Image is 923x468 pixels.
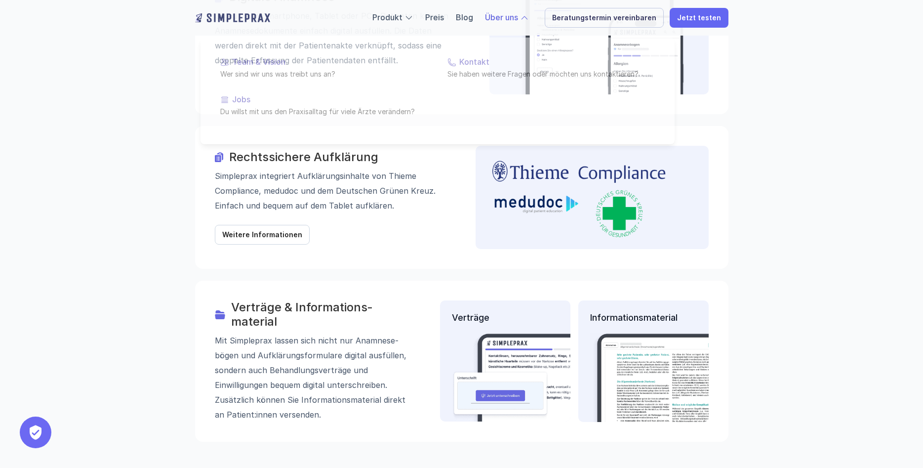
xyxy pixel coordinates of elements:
[452,333,628,422] img: Beispielbild eines Vertrages
[447,69,655,79] p: Sie haben weitere Fragen oder möchten uns kontaktieren?
[215,225,310,245] a: Weitere Informationen
[212,49,436,87] a: Team & VisionWer sind wir uns was treibt uns an?
[215,169,448,213] p: Simpleprax integriert Aufklärungs­inhalte von Thieme Compliance, medudoc und dem Deutschen Grünen...
[487,158,671,237] img: Logos der Aufklärungspartner
[222,231,302,239] p: Weitere Informationen
[440,49,663,87] a: KontaktSie haben weitere Fragen oder möchten uns kontaktieren?
[670,8,728,28] a: Jetzt testen
[452,312,559,323] p: Verträge
[232,57,428,67] p: Team & Vision
[456,12,473,22] a: Blog
[220,106,428,117] p: Du willst mit uns den Praxisalltag für viele Ärzte verändern?
[425,12,444,22] a: Preis
[229,150,448,165] h3: Rechtssichere Aufklärung
[677,14,721,22] p: Jetzt testen
[232,95,428,104] p: Jobs
[545,8,664,28] a: Beratungstermin vereinbaren
[485,12,518,22] a: Über uns
[372,12,402,22] a: Produkt
[215,333,412,422] p: Mit Simpleprax lassen sich nicht nur Anamnese­bögen und Aufklärungs­formulare digital ausfüllen, ...
[459,57,655,67] p: Kontakt
[590,312,697,323] p: Informationsmaterial
[552,14,656,22] p: Beratungstermin vereinbaren
[590,333,738,422] img: Beispielbild eine Informationsartikels auf dem Tablet
[212,87,436,125] a: JobsDu willst mit uns den Praxisalltag für viele Ärzte verändern?
[231,300,412,329] h3: Verträge & Informations­­material
[220,69,428,79] p: Wer sind wir uns was treibt uns an?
